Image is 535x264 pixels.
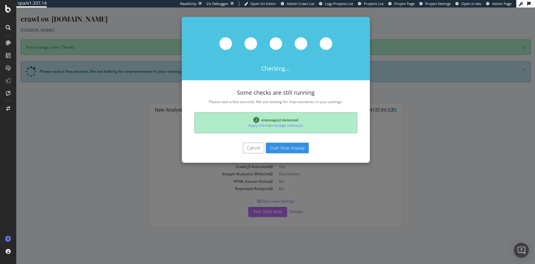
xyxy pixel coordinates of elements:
div: Checking... [165,9,354,73]
span: Admin Crawl List [287,1,314,6]
a: Projects List [358,1,384,6]
a: Admin Crawl List [281,1,314,6]
span: Open Viz Editor [250,1,276,6]
span: 2 [237,109,243,115]
a: Apply them [232,115,252,120]
a: Project Page [388,1,415,6]
a: manage sitemaps [255,115,287,120]
p: Please wait a few seconds. We are looking for improvements in your settings. [178,92,341,97]
a: Project Settings [419,1,451,6]
div: Viz Debugger: [207,1,229,6]
a: Logs Projects List [319,1,353,6]
button: Cancel [227,135,248,146]
h4: Some checks are still running [178,82,341,88]
span: Project Settings [425,1,451,6]
a: Admin Page [486,1,511,6]
span: sitemap(s) detected [245,110,282,115]
button: Start Now Anyway [249,135,292,146]
span: Project Page [394,1,415,6]
div: ReadOnly: [180,1,197,6]
span: Open in dev [461,1,481,6]
div: Open Intercom Messenger [514,243,529,258]
span: Admin Page [492,1,511,6]
span: Projects List [364,1,384,6]
a: Open in dev [455,1,481,6]
span: Logs Projects List [325,1,353,6]
p: or [183,115,336,120]
a: Open Viz Editor [244,1,276,6]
